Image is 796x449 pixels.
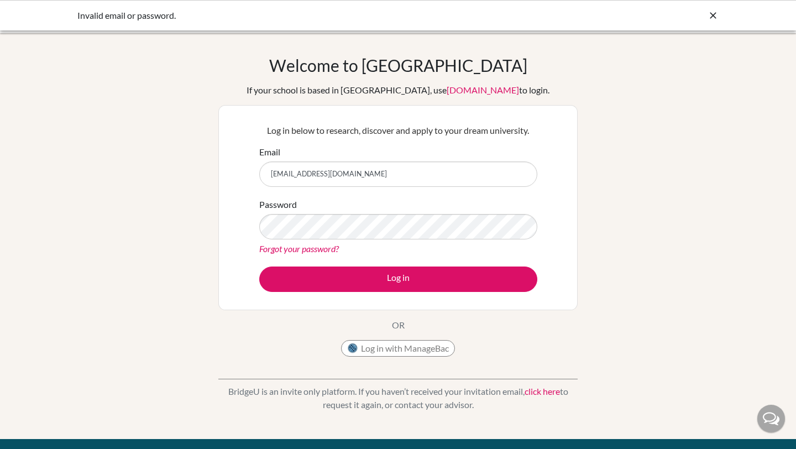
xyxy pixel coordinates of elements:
span: Help [25,8,48,18]
button: Log in with ManageBac [341,340,455,357]
div: Invalid email or password. [77,9,553,22]
a: Forgot your password? [259,243,339,254]
a: click here [525,386,560,396]
p: OR [392,319,405,332]
label: Email [259,145,280,159]
label: Password [259,198,297,211]
a: [DOMAIN_NAME] [447,85,519,95]
button: Log in [259,267,537,292]
p: BridgeU is an invite only platform. If you haven’t received your invitation email, to request it ... [218,385,578,411]
p: Log in below to research, discover and apply to your dream university. [259,124,537,137]
h1: Welcome to [GEOGRAPHIC_DATA] [269,55,527,75]
div: If your school is based in [GEOGRAPHIC_DATA], use to login. [247,83,549,97]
